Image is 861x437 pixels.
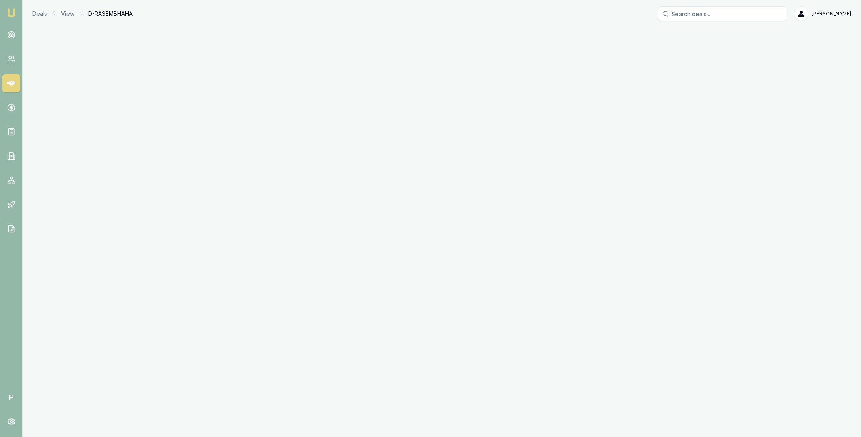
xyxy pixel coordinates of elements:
span: [PERSON_NAME] [812,11,851,17]
a: View [61,10,74,18]
span: D-RASEMBHAHA [88,10,133,18]
nav: breadcrumb [32,10,133,18]
input: Search deals [658,6,787,21]
a: Deals [32,10,47,18]
img: emu-icon-u.png [6,8,16,18]
span: P [2,388,20,406]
